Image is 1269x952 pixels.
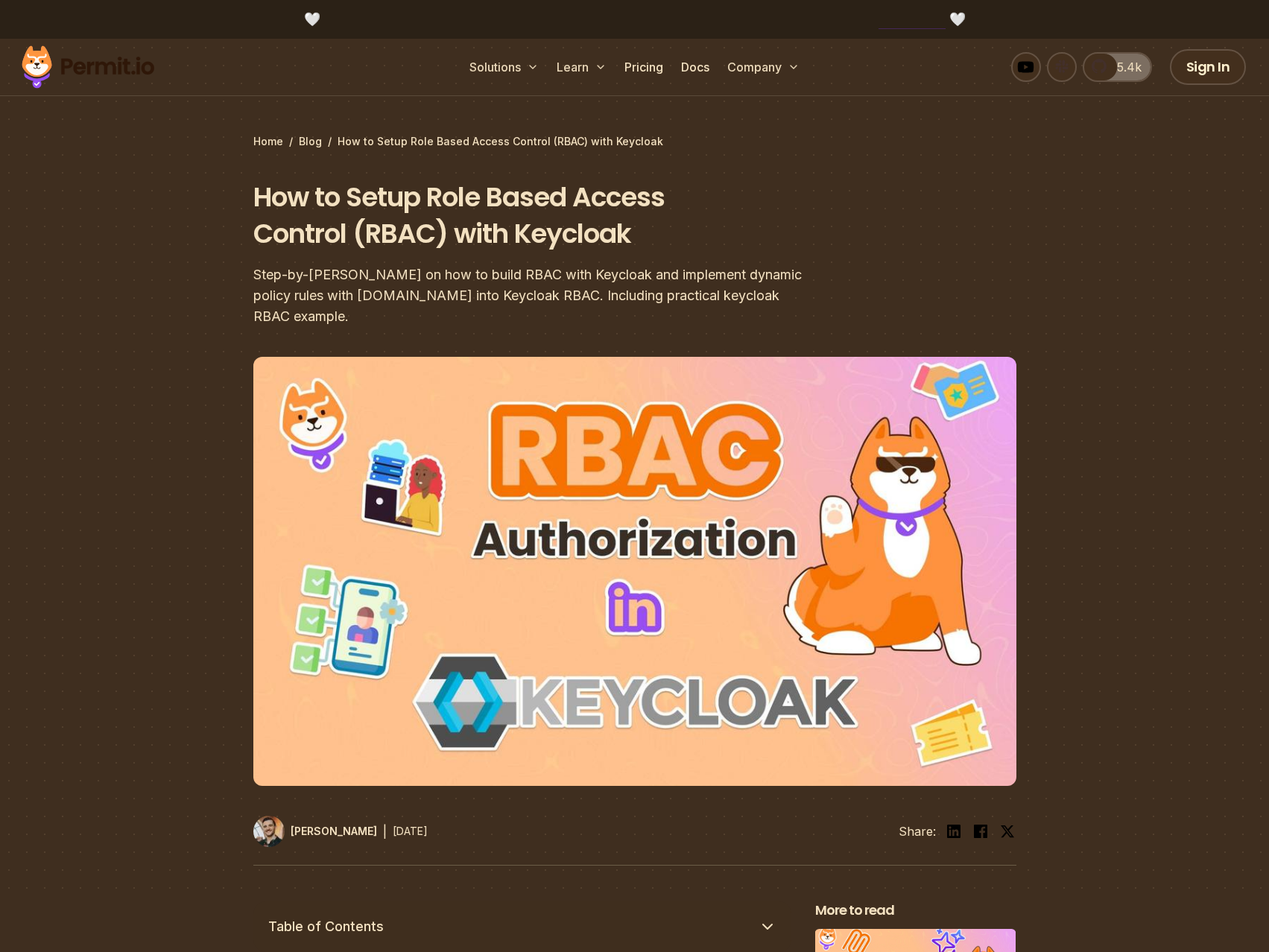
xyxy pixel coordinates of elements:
h2: More to read [815,901,1016,920]
a: Sign In [1170,49,1247,85]
a: 5.4k [1083,52,1152,82]
span: Table of Contents [268,916,384,937]
button: Solutions [463,52,545,82]
img: facebook [972,822,990,840]
div: / / [253,134,1016,149]
li: Share: [899,822,936,840]
button: Learn [551,52,613,82]
p: [PERSON_NAME] [291,824,377,839]
div: | [383,822,387,840]
h1: How to Setup Role Based Access Control (RBAC) with Keycloak [253,179,826,253]
img: How to Setup Role Based Access Control (RBAC) with Keycloak [253,357,1016,786]
div: Step-by-[PERSON_NAME] on how to build RBAC with Keycloak and implement dynamic policy rules with ... [253,264,826,327]
time: [DATE] [393,825,428,837]
img: Daniel Bass [253,816,285,847]
a: Blog [299,134,322,149]
img: linkedin [945,822,963,840]
a: Docs [675,52,715,82]
img: Permit logo [15,42,161,92]
a: Try it here [879,10,946,29]
a: [PERSON_NAME] [253,816,377,847]
span: [DOMAIN_NAME] - Permit's New Platform for Enterprise-Grade AI Agent Security | [324,10,946,28]
span: 5.4k [1108,58,1142,76]
button: Company [721,52,806,82]
div: 🤍 🤍 [36,9,1233,30]
img: twitter [1000,824,1015,839]
button: Table of Contents [253,901,791,952]
a: Home [253,134,283,149]
a: Pricing [618,52,669,82]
